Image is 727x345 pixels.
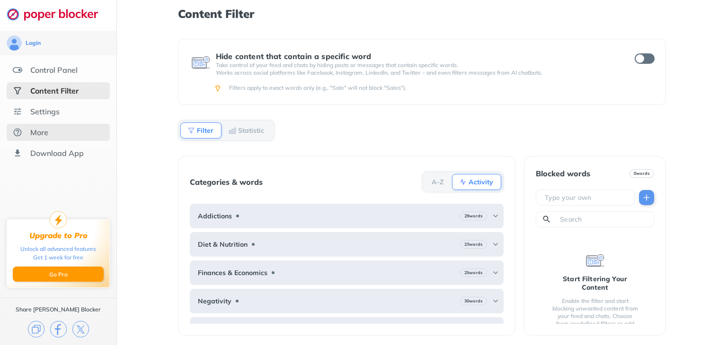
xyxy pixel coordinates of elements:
b: Diet & Nutrition [198,241,248,248]
b: 29 words [464,213,483,219]
p: Take control of your feed and chats by hiding posts or messages that contain specific words. [216,61,618,69]
b: 30 words [464,298,483,304]
div: Filters apply to exact words only (e.g., "Sale" will not block "Sales"). [229,84,653,92]
div: Login [26,39,41,47]
img: about.svg [13,128,22,137]
div: Download App [30,148,84,158]
div: Share [PERSON_NAME] Blocker [16,306,101,313]
input: Type your own [544,193,631,202]
h1: Content Filter [178,8,666,20]
div: More [30,128,48,137]
div: Unlock all advanced features [20,245,96,253]
b: Activity [469,179,493,185]
b: Negativity [198,297,231,305]
div: Upgrade to Pro [29,231,88,240]
div: Get 1 week for free [33,253,83,262]
b: Finances & Economics [198,269,267,276]
b: 25 words [464,269,483,276]
div: Hide content that contain a specific word [216,52,618,60]
img: download-app.svg [13,148,22,158]
button: Go Pro [13,267,104,282]
img: social-selected.svg [13,86,22,95]
b: Statistic [238,128,264,133]
b: 23 words [464,241,483,248]
div: Enable the filter and start blocking unwanted content from your feed and chats. Choose from prede... [551,297,639,335]
img: features.svg [13,65,22,75]
img: facebook.svg [50,321,67,337]
img: x.svg [72,321,89,337]
img: logo-webpage.svg [7,8,108,21]
div: Content Filter [30,86,79,95]
img: Filter [187,127,195,134]
img: Statistic [229,127,236,134]
div: Blocked words [536,169,590,178]
img: settings.svg [13,107,22,116]
img: Activity [459,178,467,186]
div: Categories & words [190,178,263,186]
div: Start Filtering Your Content [551,275,639,292]
b: A-Z [432,179,444,185]
div: Control Panel [30,65,78,75]
p: Works across social platforms like Facebook, Instagram, LinkedIn, and Twitter – and even filters ... [216,69,618,77]
div: Settings [30,107,60,116]
b: 0 words [634,170,650,177]
img: copy.svg [28,321,44,337]
img: upgrade-to-pro.svg [50,211,67,228]
b: Addictions [198,212,232,220]
b: Filter [197,128,213,133]
img: avatar.svg [7,35,22,51]
input: Search [559,215,650,224]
